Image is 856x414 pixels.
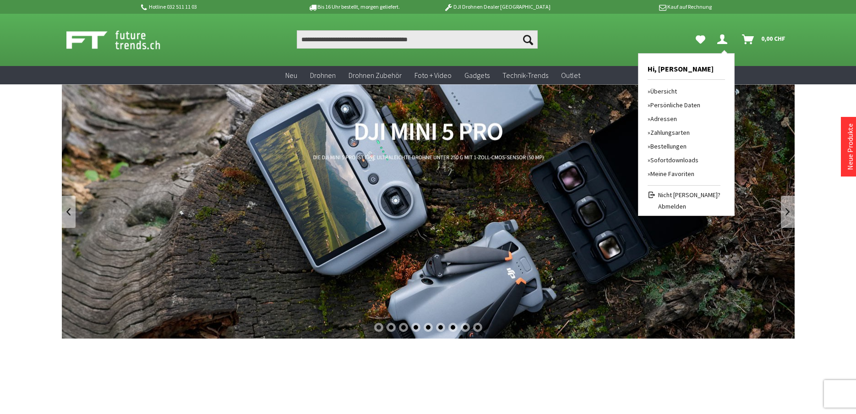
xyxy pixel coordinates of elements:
div: 2 [387,323,396,332]
a: Gadgets [458,66,496,85]
span: 0,00 CHF [761,31,785,46]
span: Abmelden [658,202,720,211]
span: Gadgets [464,71,490,80]
p: DJI Drohnen Dealer [GEOGRAPHIC_DATA] [425,1,568,12]
div: 8 [461,323,470,332]
div: 4 [411,323,420,332]
span: Nicht [658,191,672,199]
a: DJI Mini 5 Pro [62,84,795,339]
img: Shop Futuretrends - zur Startseite wechseln [66,28,180,51]
a: Sofortdownloads [648,153,720,167]
p: Bis 16 Uhr bestellt, morgen geliefert. [283,1,425,12]
span: Drohnen [310,71,336,80]
input: Produkt, Marke, Kategorie, EAN, Artikelnummer… [297,30,538,49]
a: Technik-Trends [496,66,555,85]
a: Hi, Matthias - Dein Konto [714,30,735,49]
a: Neue Produkte [845,123,855,170]
a: Zahlungsarten [648,126,720,139]
div: 7 [448,323,458,332]
a: Nicht [PERSON_NAME]? Abmelden [648,185,720,211]
span: Outlet [561,71,580,80]
p: Hotline 032 511 11 03 [140,1,283,12]
div: 9 [473,323,482,332]
p: Kauf auf Rechnung [569,1,712,12]
a: Neu [279,66,304,85]
a: Bestellungen [648,139,720,153]
span: Neu [285,71,297,80]
a: Warenkorb [738,30,790,49]
a: Drohnen Zubehör [342,66,408,85]
button: Suchen [518,30,538,49]
a: Meine Favoriten [648,167,720,181]
span: [PERSON_NAME]? [673,191,720,199]
a: Foto + Video [408,66,458,85]
a: Persönliche Daten [648,98,720,112]
a: Drohnen [304,66,342,85]
a: Meine Favoriten [691,30,710,49]
div: 5 [424,323,433,332]
span: Drohnen Zubehör [349,71,402,80]
div: 3 [399,323,408,332]
span: Technik-Trends [502,71,548,80]
span: Hi, [PERSON_NAME] [648,54,725,80]
a: Adressen [648,112,720,126]
span: Foto + Video [414,71,452,80]
div: 6 [436,323,445,332]
a: Outlet [555,66,587,85]
div: 1 [374,323,383,332]
a: Übersicht [648,84,720,98]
